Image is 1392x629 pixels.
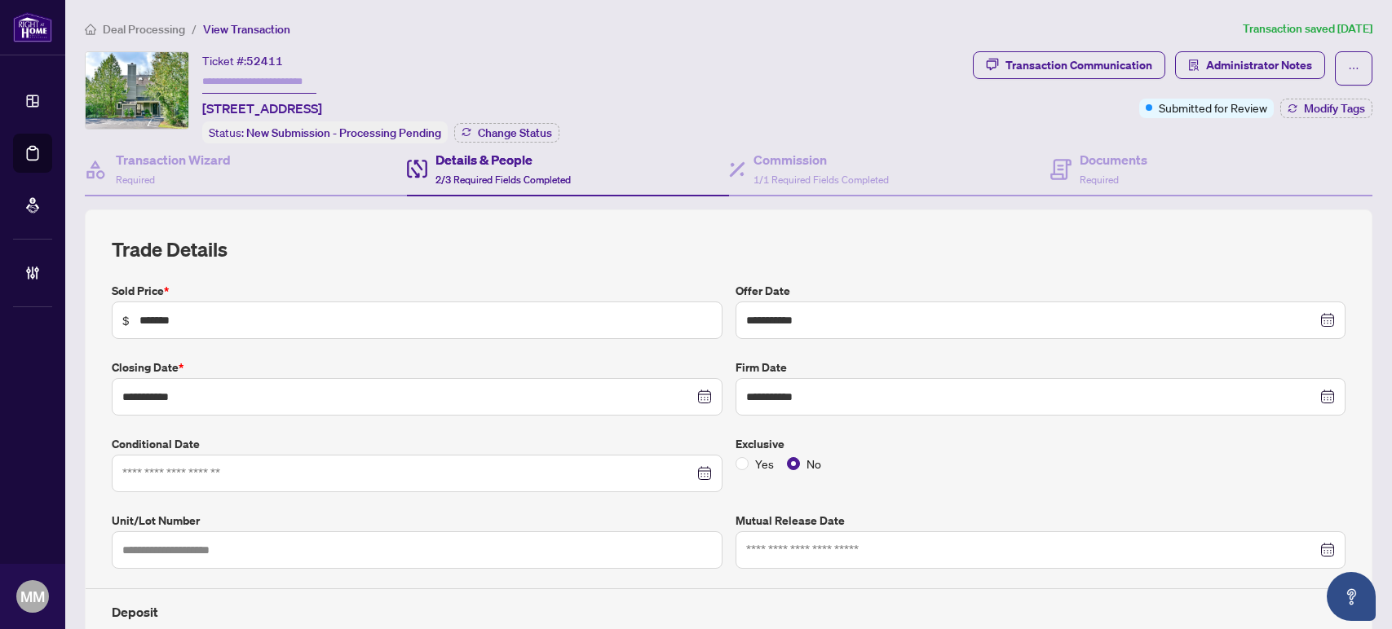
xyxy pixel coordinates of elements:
span: MM [20,585,45,608]
div: Status: [202,121,448,143]
li: / [192,20,197,38]
label: Conditional Date [112,435,723,453]
span: Required [116,174,155,186]
label: Mutual Release Date [736,512,1346,530]
span: [STREET_ADDRESS] [202,99,322,118]
h4: Commission [753,150,889,169]
span: Submitted for Review [1159,99,1267,117]
button: Transaction Communication [973,51,1165,79]
span: solution [1188,59,1200,71]
span: ellipsis [1348,63,1359,74]
span: No [800,455,828,473]
span: Deal Processing [103,22,185,37]
button: Modify Tags [1280,99,1372,118]
span: Modify Tags [1304,103,1365,114]
span: home [85,24,96,35]
h2: Trade Details [112,236,1346,262]
span: Yes [749,455,780,473]
label: Sold Price [112,282,723,300]
span: 52411 [246,54,283,68]
div: Transaction Communication [1005,52,1152,78]
h4: Documents [1080,150,1147,169]
img: IMG-S12352340_1.jpg [86,52,188,129]
span: Required [1080,174,1119,186]
article: Transaction saved [DATE] [1243,20,1372,38]
button: Change Status [454,123,559,143]
h4: Transaction Wizard [116,150,231,169]
span: View Transaction [203,22,290,37]
label: Exclusive [736,435,1346,453]
button: Administrator Notes [1175,51,1325,79]
h4: Details & People [435,150,571,169]
span: Change Status [478,127,552,139]
label: Unit/Lot Number [112,512,723,530]
span: 1/1 Required Fields Completed [753,174,889,186]
label: Firm Date [736,358,1346,376]
button: Open asap [1327,572,1376,621]
span: $ [122,311,130,329]
h4: Deposit [112,602,1346,622]
label: Offer Date [736,282,1346,300]
label: Closing Date [112,358,723,376]
span: Administrator Notes [1206,52,1312,78]
span: 2/3 Required Fields Completed [435,174,571,186]
div: Ticket #: [202,51,283,70]
span: New Submission - Processing Pending [246,125,441,140]
img: logo [13,12,52,42]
